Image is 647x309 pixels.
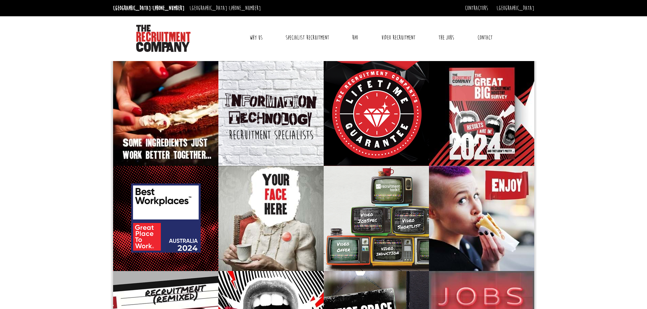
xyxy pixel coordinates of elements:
[376,29,420,46] a: Video Recruitment
[347,29,363,46] a: RPO
[152,4,184,12] a: [PHONE_NUMBER]
[281,29,334,46] a: Specialist Recruitment
[472,29,498,46] a: Contact
[136,25,191,52] img: The Recruitment Company
[245,29,268,46] a: Why Us
[111,3,186,14] li: [GEOGRAPHIC_DATA]:
[465,4,488,12] a: Contractors
[433,29,459,46] a: The Jobs
[497,4,534,12] a: [GEOGRAPHIC_DATA]
[188,3,263,14] li: [GEOGRAPHIC_DATA]:
[229,4,261,12] a: [PHONE_NUMBER]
